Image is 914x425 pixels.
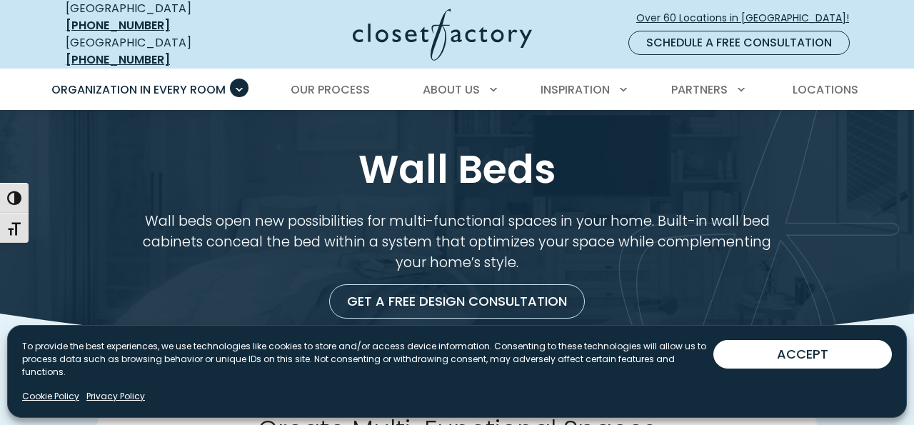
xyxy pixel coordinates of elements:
span: Inspiration [541,81,610,98]
span: Over 60 Locations in [GEOGRAPHIC_DATA]! [636,11,860,26]
nav: Primary Menu [41,70,873,110]
p: To provide the best experiences, we use technologies like cookies to store and/or access device i... [22,340,713,379]
a: [PHONE_NUMBER] [66,17,170,34]
a: Cookie Policy [22,390,79,403]
img: Closet Factory Logo [353,9,532,61]
a: Privacy Policy [86,390,145,403]
a: Schedule a Free Consultation [628,31,850,55]
a: Get a Free Design Consultation [329,284,585,319]
p: Wall beds open new possibilities for multi-functional spaces in your home. Built-in wall bed cabi... [130,211,784,273]
span: Our Process [291,81,370,98]
span: Partners [671,81,728,98]
span: Organization in Every Room [51,81,226,98]
div: [GEOGRAPHIC_DATA] [66,34,241,69]
button: ACCEPT [713,340,892,369]
span: About Us [423,81,480,98]
a: [PHONE_NUMBER] [66,51,170,68]
span: Locations [793,81,858,98]
a: Over 60 Locations in [GEOGRAPHIC_DATA]! [636,6,861,31]
h1: Wall Beds [63,145,851,194]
